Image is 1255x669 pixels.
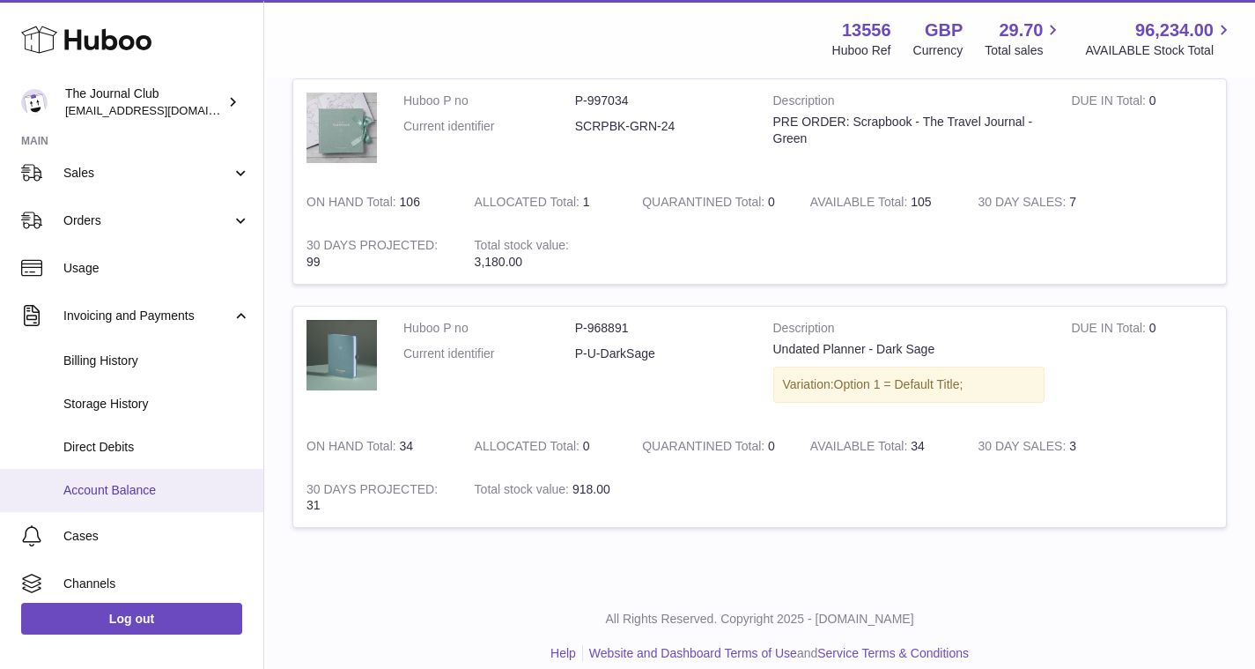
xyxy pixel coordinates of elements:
[65,103,259,117] span: [EMAIL_ADDRESS][DOMAIN_NAME]
[403,320,575,337] dt: Huboo P no
[572,482,610,496] span: 918.00
[913,42,963,59] div: Currency
[475,238,569,256] strong: Total stock value
[403,118,575,135] dt: Current identifier
[306,93,377,163] img: product image
[832,42,891,59] div: Huboo Ref
[964,425,1133,468] td: 3
[583,645,969,662] li: and
[293,468,461,528] td: 31
[773,341,1045,358] div: Undated Planner - Dark Sage
[1071,321,1148,339] strong: DUE IN Total
[65,85,224,119] div: The Journal Club
[475,439,583,457] strong: ALLOCATED Total
[797,425,965,468] td: 34
[925,19,963,42] strong: GBP
[21,603,242,635] a: Log out
[575,118,747,135] dd: SCRPBK-GRN-24
[773,93,1045,114] strong: Description
[773,114,1045,147] div: PRE ORDER: Scrapbook - The Travel Journal - Green
[293,425,461,468] td: 34
[63,308,232,324] span: Invoicing and Payments
[475,255,523,269] span: 3,180.00
[1085,42,1234,59] span: AVAILABLE Stock Total
[1058,79,1226,181] td: 0
[403,93,575,109] dt: Huboo P no
[63,212,232,229] span: Orders
[842,19,891,42] strong: 13556
[834,377,963,391] span: Option 1 = Default Title;
[773,367,1045,403] div: Variation:
[63,439,250,456] span: Direct Debits
[403,346,575,362] dt: Current identifier
[642,195,768,213] strong: QUARANTINED Total
[293,181,461,224] td: 106
[461,181,630,224] td: 1
[1058,307,1226,425] td: 0
[63,165,232,182] span: Sales
[278,611,1241,628] p: All Rights Reserved. Copyright 2025 - [DOMAIN_NAME]
[306,439,400,457] strong: ON HAND Total
[1071,93,1148,112] strong: DUE IN Total
[642,439,768,457] strong: QUARANTINED Total
[773,320,1045,341] strong: Description
[550,646,576,660] a: Help
[306,320,377,390] img: product image
[999,19,1043,42] span: 29.70
[293,224,461,284] td: 99
[978,439,1069,457] strong: 30 DAY SALES
[575,93,747,109] dd: P-997034
[978,195,1069,213] strong: 30 DAY SALES
[475,195,583,213] strong: ALLOCATED Total
[768,439,775,453] span: 0
[589,646,797,660] a: Website and Dashboard Terms of Use
[985,19,1063,59] a: 29.70 Total sales
[817,646,969,660] a: Service Terms & Conditions
[21,89,48,115] img: hello@thejournalclub.co.uk
[461,425,630,468] td: 0
[797,181,965,224] td: 105
[810,439,911,457] strong: AVAILABLE Total
[63,260,250,277] span: Usage
[810,195,911,213] strong: AVAILABLE Total
[306,195,400,213] strong: ON HAND Total
[1085,19,1234,59] a: 96,234.00 AVAILABLE Stock Total
[475,482,572,501] strong: Total stock value
[63,528,250,545] span: Cases
[306,482,438,501] strong: 30 DAYS PROJECTED
[63,576,250,592] span: Channels
[306,238,438,256] strong: 30 DAYS PROJECTED
[575,320,747,337] dd: P-968891
[985,42,1063,59] span: Total sales
[63,482,250,499] span: Account Balance
[575,346,747,362] dd: P-U-DarkSage
[964,181,1133,224] td: 7
[63,396,250,413] span: Storage History
[63,353,250,369] span: Billing History
[768,195,775,209] span: 0
[1135,19,1214,42] span: 96,234.00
